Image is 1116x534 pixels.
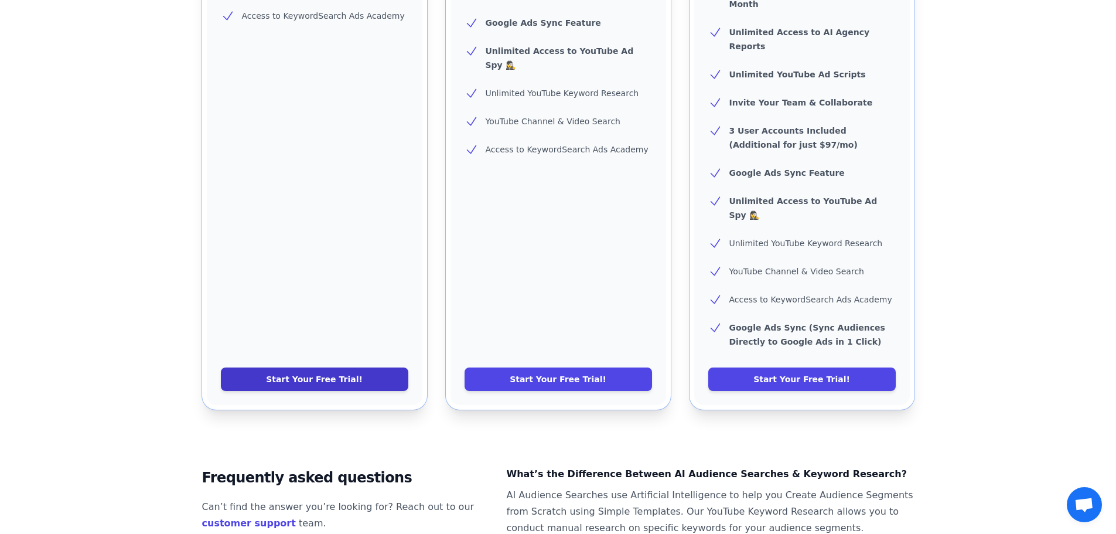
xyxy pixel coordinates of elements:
[465,368,652,391] a: Start Your Free Trial!
[486,89,639,98] span: Unlimited YouTube Keyword Research
[729,126,858,149] b: 3 User Accounts Included (Additional for just $97/mo)
[729,239,883,248] span: Unlimited YouTube Keyword Research
[202,466,488,489] h2: Frequently asked questions
[729,196,878,220] b: Unlimited Access to YouTube Ad Spy 🕵️‍♀️
[486,145,649,154] span: Access to KeywordSearch Ads Academy
[486,18,601,28] b: Google Ads Sync Feature
[202,499,488,532] p: Can’t find the answer you’re looking for? Reach out to our team.
[708,368,896,391] a: Start Your Free Trial!
[729,267,864,276] span: YouTube Channel & Video Search
[221,368,408,391] a: Start Your Free Trial!
[729,168,845,178] b: Google Ads Sync Feature
[729,323,885,346] b: Google Ads Sync (Sync Audiences Directly to Google Ads in 1 Click)
[729,98,873,107] b: Invite Your Team & Collaborate
[242,11,405,21] span: Access to KeywordSearch Ads Academy
[486,46,634,70] b: Unlimited Access to YouTube Ad Spy 🕵️‍♀️
[729,28,870,51] b: Unlimited Access to AI Agency Reports
[486,117,620,126] span: YouTube Channel & Video Search
[507,466,914,482] dt: What’s the Difference Between AI Audience Searches & Keyword Research?
[729,70,866,79] b: Unlimited YouTube Ad Scripts
[729,295,892,304] span: Access to KeywordSearch Ads Academy
[202,518,296,529] a: customer support
[1067,487,1102,522] a: Chat megnyitása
